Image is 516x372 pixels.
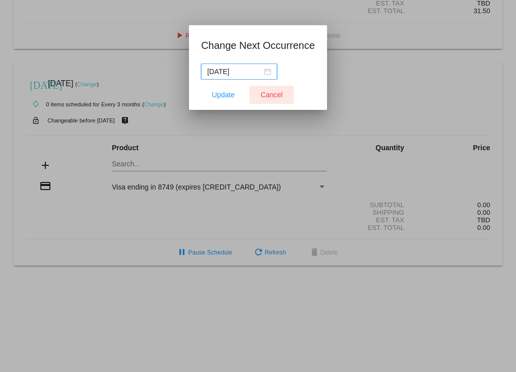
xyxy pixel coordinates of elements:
h1: Change Next Occurrence [201,37,315,53]
span: Cancel [261,91,283,99]
span: Update [212,91,235,99]
button: Update [201,86,245,104]
input: Select date [207,66,262,77]
button: Close dialog [249,86,294,104]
